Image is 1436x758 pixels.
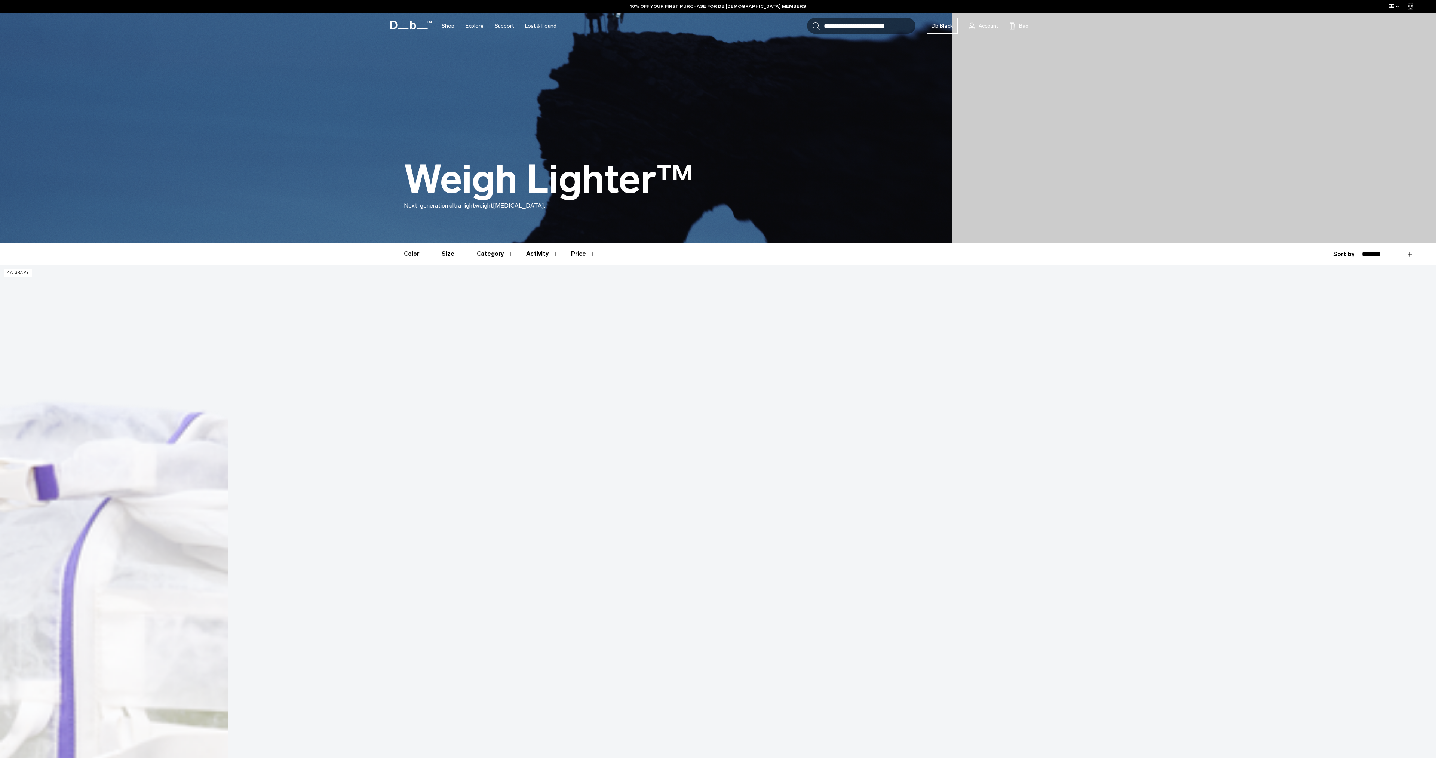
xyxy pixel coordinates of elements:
[442,13,454,39] a: Shop
[630,3,806,10] a: 10% OFF YOUR FIRST PURCHASE FOR DB [DEMOGRAPHIC_DATA] MEMBERS
[927,18,958,34] a: Db Black
[979,22,998,30] span: Account
[436,13,562,39] nav: Main Navigation
[404,243,430,265] button: Toggle Filter
[526,243,559,265] button: Toggle Filter
[477,243,514,265] button: Toggle Filter
[404,202,493,209] span: Next-generation ultra-lightweight
[493,202,545,209] span: [MEDICAL_DATA].
[525,13,556,39] a: Lost & Found
[466,13,484,39] a: Explore
[1019,22,1028,30] span: Bag
[404,158,694,201] h1: Weigh Lighter™
[571,243,596,265] button: Toggle Price
[969,21,998,30] a: Account
[442,243,465,265] button: Toggle Filter
[4,269,32,277] p: 470 grams
[495,13,514,39] a: Support
[1009,21,1028,30] button: Bag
